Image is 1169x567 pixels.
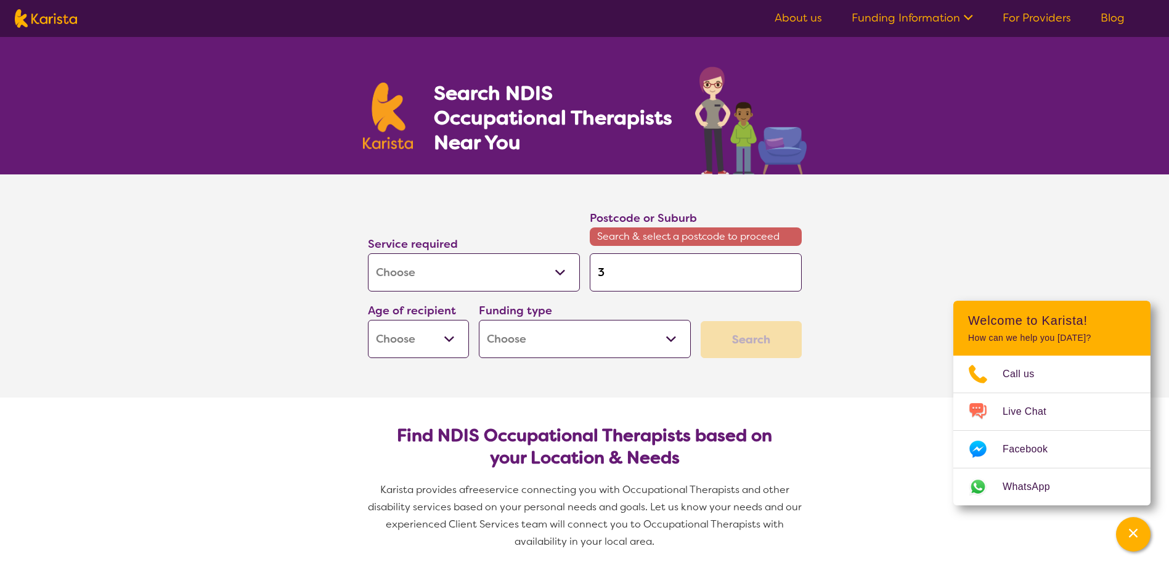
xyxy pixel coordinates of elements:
[1101,10,1125,25] a: Blog
[953,468,1151,505] a: Web link opens in a new tab.
[1116,517,1151,552] button: Channel Menu
[465,483,485,496] span: free
[968,313,1136,328] h2: Welcome to Karista!
[1003,10,1071,25] a: For Providers
[1003,402,1061,421] span: Live Chat
[695,67,807,174] img: occupational-therapy
[953,301,1151,505] div: Channel Menu
[953,356,1151,505] ul: Choose channel
[590,211,697,226] label: Postcode or Suburb
[479,303,552,318] label: Funding type
[434,81,674,155] h1: Search NDIS Occupational Therapists Near You
[363,83,413,149] img: Karista logo
[968,333,1136,343] p: How can we help you [DATE]?
[852,10,973,25] a: Funding Information
[368,483,804,548] span: service connecting you with Occupational Therapists and other disability services based on your p...
[590,253,802,292] input: Type
[368,237,458,251] label: Service required
[775,10,822,25] a: About us
[15,9,77,28] img: Karista logo
[378,425,792,469] h2: Find NDIS Occupational Therapists based on your Location & Needs
[1003,365,1049,383] span: Call us
[590,227,802,246] span: Search & select a postcode to proceed
[1003,478,1065,496] span: WhatsApp
[368,303,456,318] label: Age of recipient
[380,483,465,496] span: Karista provides a
[1003,440,1062,459] span: Facebook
